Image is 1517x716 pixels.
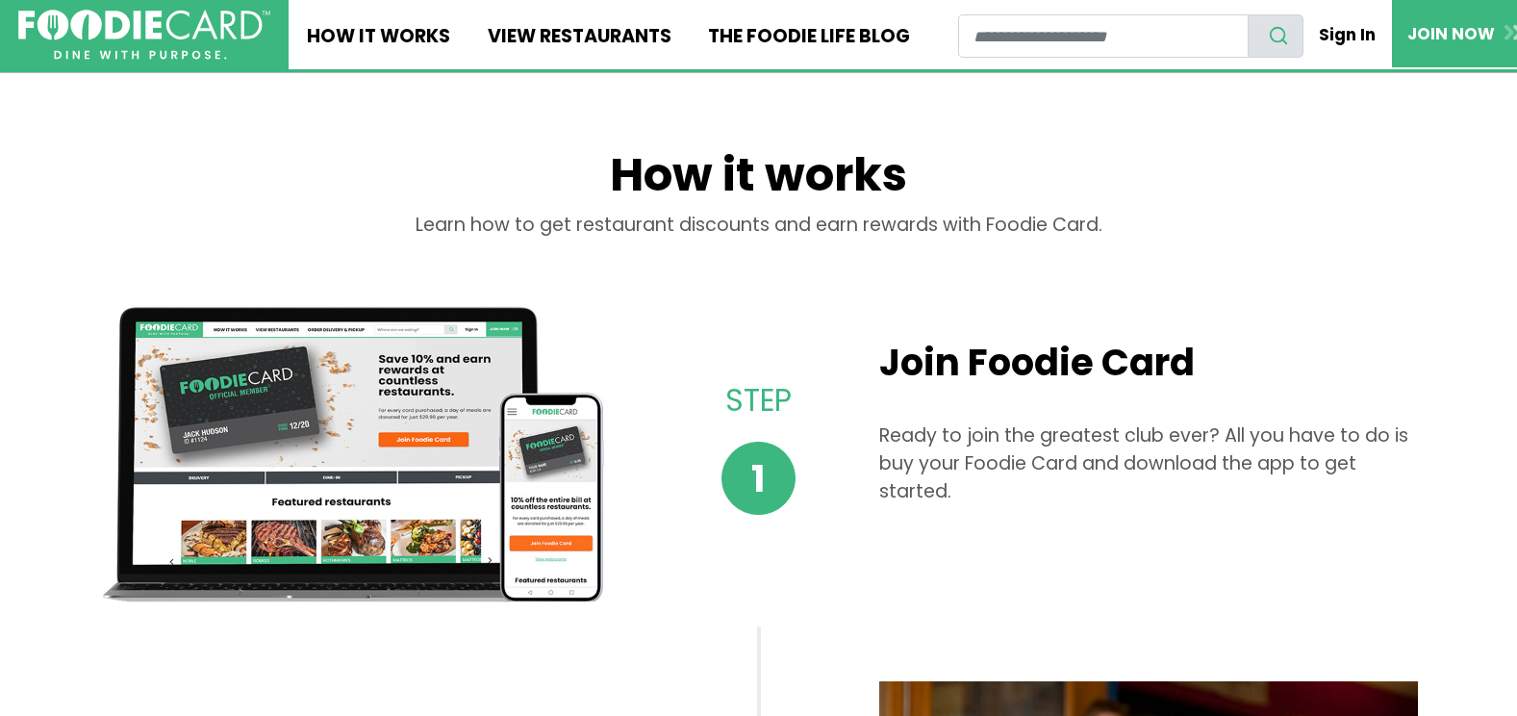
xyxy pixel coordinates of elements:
button: search [1248,14,1303,58]
div: Learn how to get restaurant discounts and earn rewards with Foodie Card. [86,212,1432,268]
input: restaurant search [958,14,1249,58]
a: Sign In [1303,13,1392,56]
h1: How it works [86,147,1432,212]
p: Step [701,378,816,423]
h2: Join Foodie Card [879,341,1418,385]
span: 1 [721,442,796,516]
p: Ready to join the greatest club ever? All you have to do is buy your Foodie Card and download the... [879,422,1418,505]
img: FoodieCard; Eat, Drink, Save, Donate [18,10,270,61]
